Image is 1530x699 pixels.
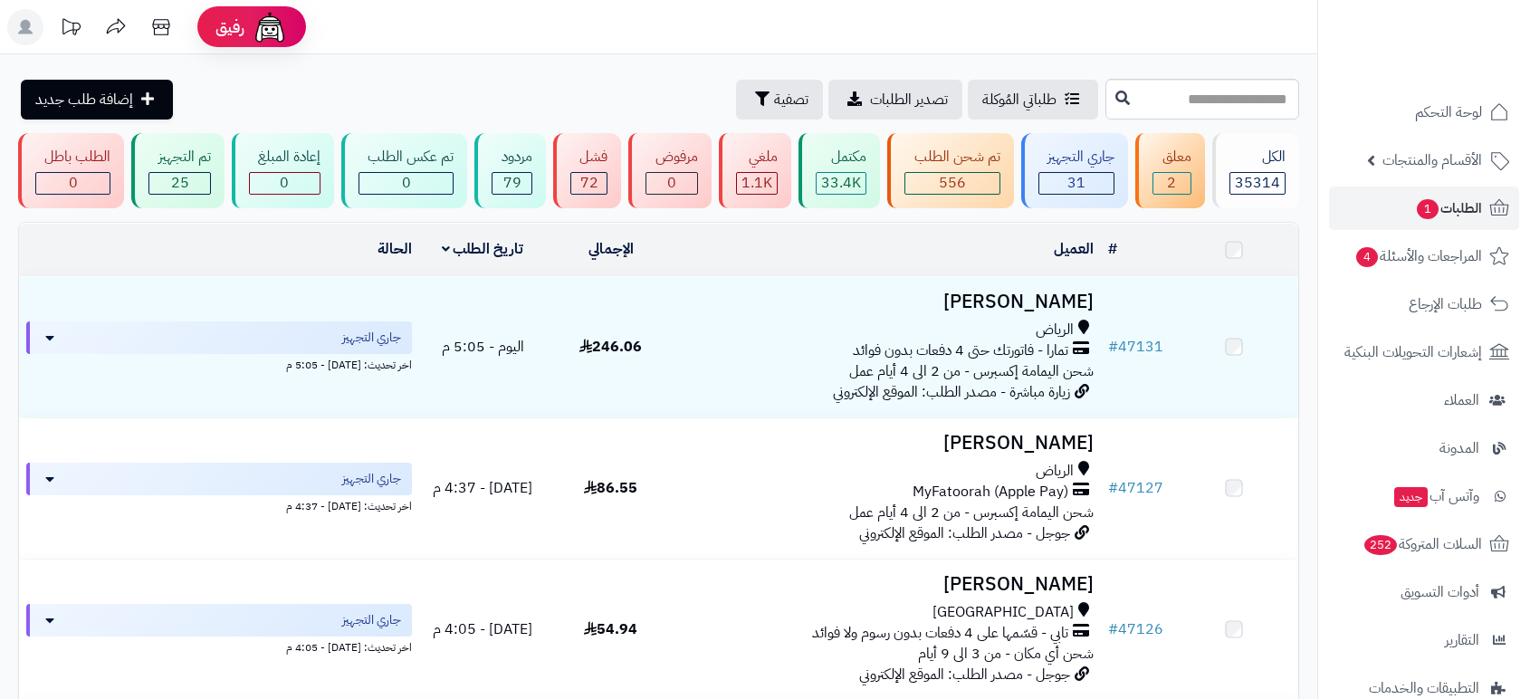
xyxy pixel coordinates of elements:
[1401,579,1479,605] span: أدوات التسويق
[853,340,1068,361] span: تمارا - فاتورتك حتى 4 دفعات بدون فوائد
[252,9,288,45] img: ai-face.png
[1108,477,1118,499] span: #
[584,477,637,499] span: 86.55
[905,173,999,194] div: 556
[646,173,696,194] div: 0
[904,147,999,168] div: تم شحن الطلب
[1329,474,1519,518] a: وآتس آبجديد
[918,643,1094,665] span: شحن أي مكان - من 3 الى 9 أيام
[849,502,1094,523] span: شحن اليمامة إكسبرس - من 2 الى 4 أيام عمل
[982,89,1057,110] span: طلباتي المُوكلة
[1038,147,1114,168] div: جاري التجهيز
[442,336,524,358] span: اليوم - 5:05 م
[171,172,189,194] span: 25
[148,147,210,168] div: تم التجهيز
[69,172,78,194] span: 0
[48,9,93,50] a: تحديثات المنصة
[1417,199,1439,219] span: 1
[1108,336,1163,358] a: #47131
[828,80,962,120] a: تصدير الطلبات
[1108,618,1118,640] span: #
[859,664,1070,685] span: جوجل - مصدر الطلب: الموقع الإلكتروني
[579,336,642,358] span: 246.06
[1108,336,1118,358] span: #
[588,238,634,260] a: الإجمالي
[1039,173,1114,194] div: 31
[821,172,861,194] span: 33.4K
[228,133,338,208] a: إعادة المبلغ 0
[1363,531,1482,557] span: السلات المتروكة
[580,172,598,194] span: 72
[1392,484,1479,509] span: وآتس آب
[1356,247,1378,267] span: 4
[21,80,173,120] a: إضافة طلب جديد
[584,618,637,640] span: 54.94
[1364,535,1397,555] span: 252
[128,133,227,208] a: تم التجهيز 25
[968,80,1098,120] a: طلباتي المُوكلة
[342,329,401,347] span: جاري التجهيز
[215,16,244,38] span: رفيق
[913,482,1068,503] span: MyFatoorah (Apple Pay)
[1394,487,1428,507] span: جديد
[570,147,607,168] div: فشل
[645,147,697,168] div: مرفوض
[1054,238,1094,260] a: العميل
[249,147,320,168] div: إعادة المبلغ
[492,173,531,194] div: 79
[1153,173,1190,194] div: 2
[833,381,1070,403] span: زيارة مباشرة - مصدر الطلب: الموقع الإلكتروني
[1329,618,1519,662] a: التقارير
[1382,148,1482,173] span: الأقسام والمنتجات
[1067,172,1085,194] span: 31
[571,173,607,194] div: 72
[859,522,1070,544] span: جوجل - مصدر الطلب: الموقع الإلكتروني
[1329,330,1519,374] a: إشعارات التحويلات البنكية
[682,292,1094,312] h3: [PERSON_NAME]
[715,133,795,208] a: ملغي 1.1K
[736,147,778,168] div: ملغي
[1329,235,1519,278] a: المراجعات والأسئلة4
[682,574,1094,595] h3: [PERSON_NAME]
[1329,522,1519,566] a: السلات المتروكة252
[849,360,1094,382] span: شحن اليمامة إكسبرس - من 2 الى 4 أيام عمل
[1354,244,1482,269] span: المراجعات والأسئلة
[625,133,714,208] a: مرفوض 0
[492,147,531,168] div: مردود
[1344,340,1482,365] span: إشعارات التحويلات البنكية
[402,172,411,194] span: 0
[682,433,1094,454] h3: [PERSON_NAME]
[471,133,549,208] a: مردود 79
[14,133,128,208] a: الطلب باطل 0
[736,80,823,120] button: تصفية
[149,173,209,194] div: 25
[1445,627,1479,653] span: التقارير
[359,173,453,194] div: 0
[1229,147,1286,168] div: الكل
[737,173,777,194] div: 1146
[1407,49,1513,87] img: logo-2.png
[1167,172,1176,194] span: 2
[26,637,412,656] div: اخر تحديث: [DATE] - 4:05 م
[939,172,966,194] span: 556
[1036,461,1074,482] span: الرياض
[884,133,1017,208] a: تم شحن الطلب 556
[1209,133,1303,208] a: الكل35314
[817,173,865,194] div: 33403
[1329,378,1519,422] a: العملاء
[442,238,524,260] a: تاريخ الطلب
[250,173,320,194] div: 0
[774,89,808,110] span: تصفية
[1132,133,1208,208] a: معلق 2
[795,133,884,208] a: مكتمل 33.4K
[35,147,110,168] div: الطلب باطل
[1439,436,1479,461] span: المدونة
[1152,147,1191,168] div: معلق
[342,611,401,629] span: جاري التجهيز
[36,173,110,194] div: 0
[667,172,676,194] span: 0
[812,623,1068,644] span: تابي - قسّمها على 4 دفعات بدون رسوم ولا فوائد
[1409,292,1482,317] span: طلبات الإرجاع
[932,602,1074,623] span: [GEOGRAPHIC_DATA]
[1444,388,1479,413] span: العملاء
